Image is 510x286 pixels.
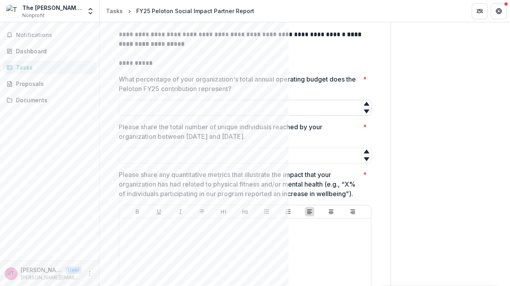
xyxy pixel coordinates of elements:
div: Documents [16,96,90,104]
button: Bullet List [262,207,271,216]
p: Please share the total number of unique individuals reached by your organization between [DATE] a... [119,122,360,141]
button: Align Left [305,207,314,216]
a: Dashboard [3,45,96,58]
button: Heading 1 [219,207,228,216]
button: Ordered List [283,207,293,216]
div: Proposals [16,80,90,88]
button: Italicize [176,207,185,216]
p: What percentage of your organization's total annual operating budget does the Peloton FY25 contri... [119,74,360,93]
p: User [65,267,82,274]
button: Bold [133,207,142,216]
img: The Steve Fund [6,5,19,18]
button: Strike [197,207,207,216]
div: Dashboard [16,47,90,55]
p: [PERSON_NAME] [21,266,62,274]
button: Get Help [491,3,507,19]
span: Notifications [16,32,93,39]
div: The [PERSON_NAME] Fund [22,4,82,12]
a: Proposals [3,77,96,90]
button: Align Center [326,207,336,216]
span: Nonprofit [22,12,45,19]
p: Please share any quantitative metrics that illustrate the impact that your organization has had r... [119,170,360,198]
div: Tasks [16,63,90,72]
div: FY25 Peloton Social Impact Partner Report [136,7,254,15]
button: Notifications [3,29,96,41]
nav: breadcrumb [103,5,257,17]
button: Heading 2 [240,207,250,216]
button: Partners [472,3,488,19]
div: Juanita Taylor [8,271,14,276]
a: Tasks [103,5,126,17]
a: Documents [3,93,96,107]
a: Tasks [3,61,96,74]
p: [PERSON_NAME][EMAIL_ADDRESS][DOMAIN_NAME] [21,274,82,281]
button: More [85,269,94,278]
button: Align Right [348,207,357,216]
div: Tasks [106,7,123,15]
button: Open entity switcher [85,3,96,19]
button: Underline [154,207,164,216]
